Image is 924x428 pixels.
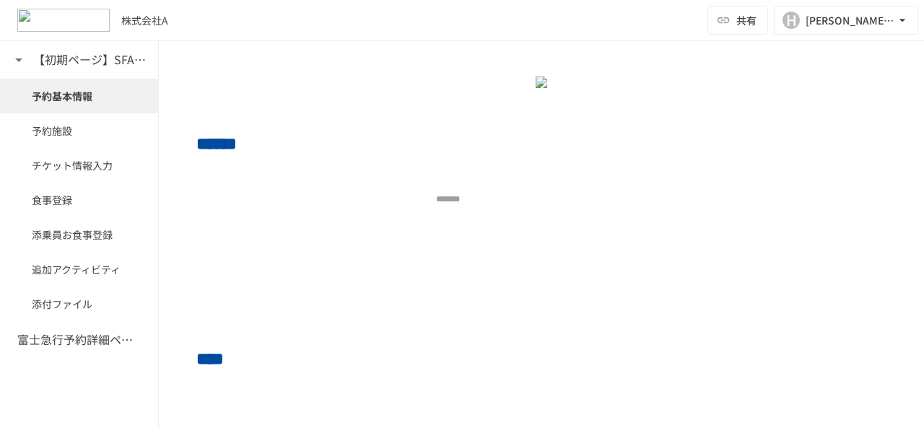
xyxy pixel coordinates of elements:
[33,51,149,69] h6: 【初期ページ】SFAの会社同期
[32,157,126,173] span: チケット情報入力
[121,13,168,28] div: 株式会社A
[736,12,757,28] span: 共有
[17,331,133,349] h6: 富士急行予約詳細ページ
[32,123,126,139] span: 予約施設
[32,88,126,104] span: 予約基本情報
[32,261,126,277] span: 追加アクティビティ
[32,227,126,243] span: 添乗員お食事登録
[783,12,800,29] div: H
[806,12,895,30] div: [PERSON_NAME][EMAIL_ADDRESS][DOMAIN_NAME]
[17,9,110,32] img: eQeGXtYPV2fEKIA3pizDiVdzO5gJTl2ahLbsPaD2E4R
[774,6,918,35] button: H[PERSON_NAME][EMAIL_ADDRESS][DOMAIN_NAME]
[536,77,547,88] img: aBYkLqpyozxcRUIzwTbdsAeJVhA2zmrFK2AAxN90RDr
[32,296,126,312] span: 添付ファイル
[32,192,126,208] span: 食事登録
[707,6,768,35] button: 共有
